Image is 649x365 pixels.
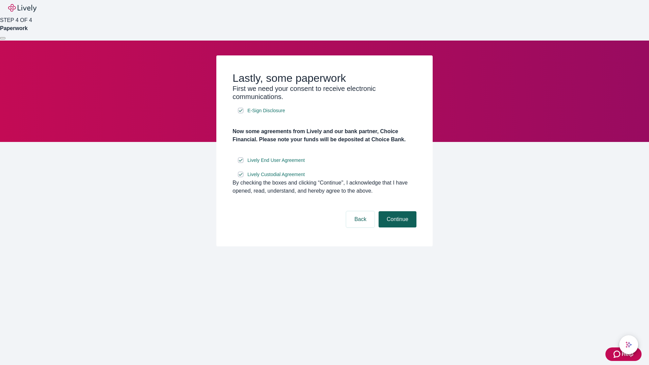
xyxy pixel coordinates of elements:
[247,107,285,114] span: E-Sign Disclosure
[247,171,305,178] span: Lively Custodial Agreement
[379,211,416,227] button: Continue
[247,157,305,164] span: Lively End User Agreement
[246,170,306,179] a: e-sign disclosure document
[8,4,37,12] img: Lively
[233,84,416,101] h3: First we need your consent to receive electronic communications.
[233,179,416,195] div: By checking the boxes and clicking “Continue", I acknowledge that I have opened, read, understand...
[246,106,286,115] a: e-sign disclosure document
[622,350,633,358] span: Help
[625,341,632,348] svg: Lively AI Assistant
[346,211,375,227] button: Back
[619,335,638,354] button: chat
[605,347,642,361] button: Zendesk support iconHelp
[246,156,306,165] a: e-sign disclosure document
[233,72,416,84] h2: Lastly, some paperwork
[614,350,622,358] svg: Zendesk support icon
[233,127,416,144] h4: Now some agreements from Lively and our bank partner, Choice Financial. Please note your funds wi...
